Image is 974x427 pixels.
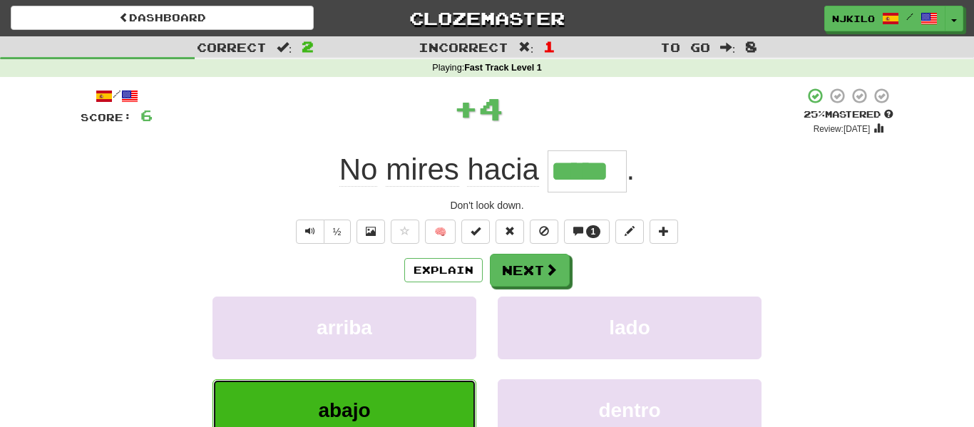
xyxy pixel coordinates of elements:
[906,11,913,21] span: /
[324,220,351,244] button: ½
[598,399,660,421] span: dentro
[720,41,736,53] span: :
[318,399,370,421] span: abajo
[140,106,153,124] span: 6
[496,220,524,244] button: Reset to 0% Mastered (alt+r)
[197,40,267,54] span: Correct
[543,38,555,55] span: 1
[11,6,314,30] a: Dashboard
[530,220,558,244] button: Ignore sentence (alt+i)
[81,111,132,123] span: Score:
[461,220,490,244] button: Set this sentence to 100% Mastered (alt+m)
[650,220,678,244] button: Add to collection (alt+a)
[277,41,292,53] span: :
[404,258,483,282] button: Explain
[419,40,508,54] span: Incorrect
[212,297,476,359] button: arriba
[609,317,650,339] span: lado
[498,297,762,359] button: lado
[391,220,419,244] button: Favorite sentence (alt+f)
[317,317,372,339] span: arriba
[453,87,478,130] span: +
[832,12,875,25] span: njkilo
[296,220,324,244] button: Play sentence audio (ctl+space)
[464,63,542,73] strong: Fast Track Level 1
[81,198,893,212] div: Don't look down.
[425,220,456,244] button: 🧠
[824,6,945,31] a: njkilo /
[814,124,871,134] small: Review: [DATE]
[804,108,893,121] div: Mastered
[467,153,538,187] span: hacia
[357,220,385,244] button: Show image (alt+x)
[490,254,570,287] button: Next
[804,108,825,120] span: 25 %
[478,91,503,126] span: 4
[745,38,757,55] span: 8
[293,220,351,244] div: Text-to-speech controls
[627,153,635,186] span: .
[615,220,644,244] button: Edit sentence (alt+d)
[81,87,153,105] div: /
[564,220,610,244] button: 1
[518,41,534,53] span: :
[591,227,596,237] span: 1
[660,40,710,54] span: To go
[386,153,459,187] span: mires
[339,153,378,187] span: No
[335,6,638,31] a: Clozemaster
[302,38,314,55] span: 2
